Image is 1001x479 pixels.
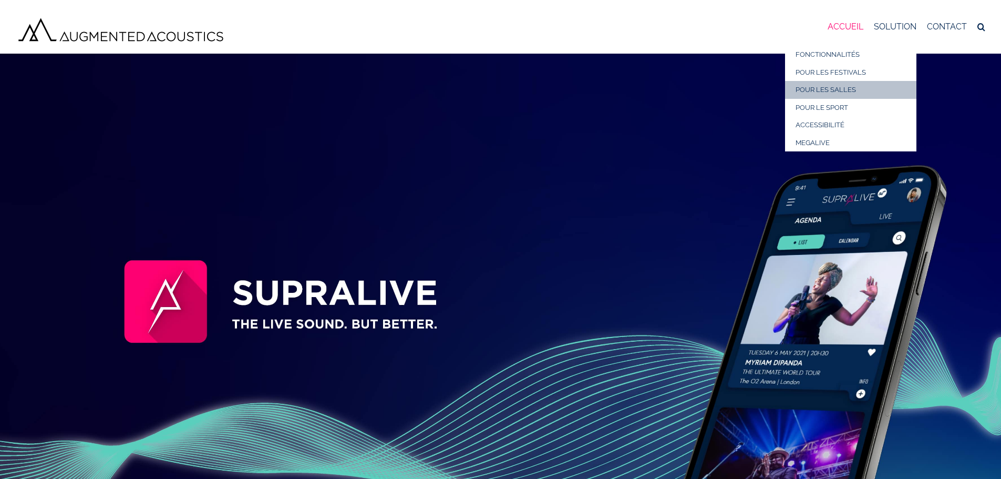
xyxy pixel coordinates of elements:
[16,16,226,44] img: Augmented Acoustics Logo
[874,23,916,31] span: SOLUTION
[796,50,860,58] span: FONCTIONNALITÉS
[796,68,866,76] span: POUR LES FESTIVALS
[785,46,916,64] a: FONCTIONNALITÉS
[927,23,967,31] span: CONTACT
[828,8,985,46] nav: Menu principal
[785,99,916,117] a: POUR LE SPORT
[796,104,848,111] span: POUR LE SPORT
[874,8,916,46] a: SOLUTION
[785,81,916,99] a: POUR LES SALLES
[828,23,863,31] span: ACCUEIL
[796,121,844,129] span: ACCESSIBILITÉ
[977,8,985,46] a: Recherche
[785,116,916,134] a: ACCESSIBILITÉ
[828,8,863,46] a: ACCUEIL
[796,139,830,147] span: MEGALIVE
[785,64,916,81] a: POUR LES FESTIVALS
[796,86,856,94] span: POUR LES SALLES
[785,134,916,152] a: MEGALIVE
[927,8,967,46] a: CONTACT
